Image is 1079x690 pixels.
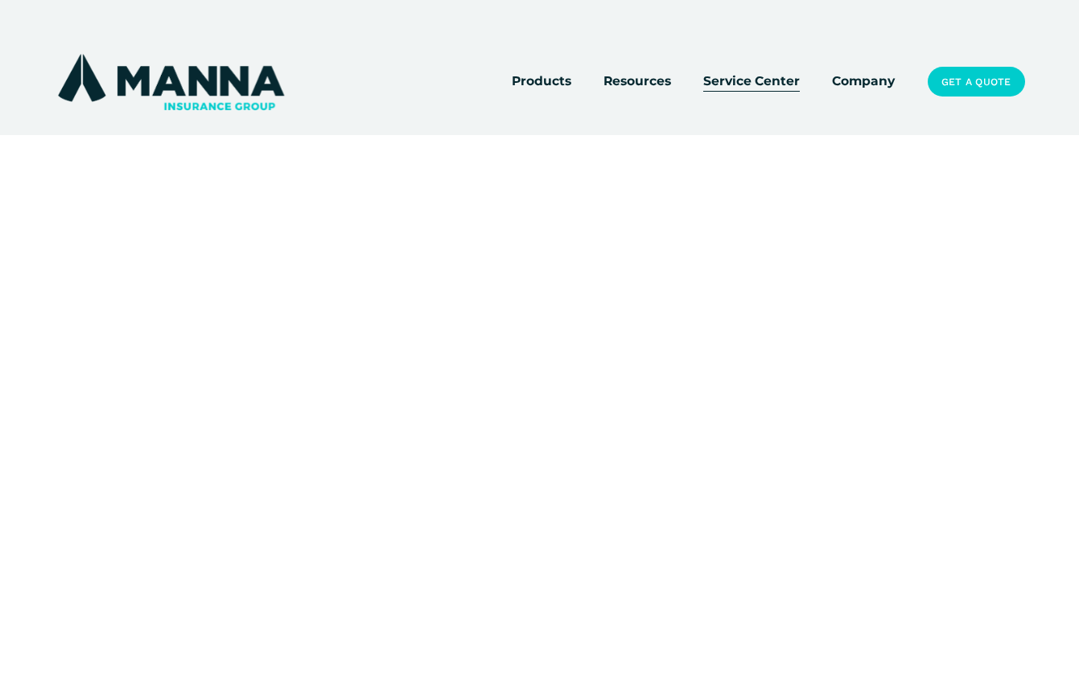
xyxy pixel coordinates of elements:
span: Resources [603,72,671,92]
a: Service Center [703,71,800,93]
a: folder dropdown [512,71,571,93]
a: Company [832,71,895,93]
img: Manna Insurance Group [54,51,288,113]
a: folder dropdown [603,71,671,93]
span: Products [512,72,571,92]
a: Get a Quote [928,67,1025,97]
